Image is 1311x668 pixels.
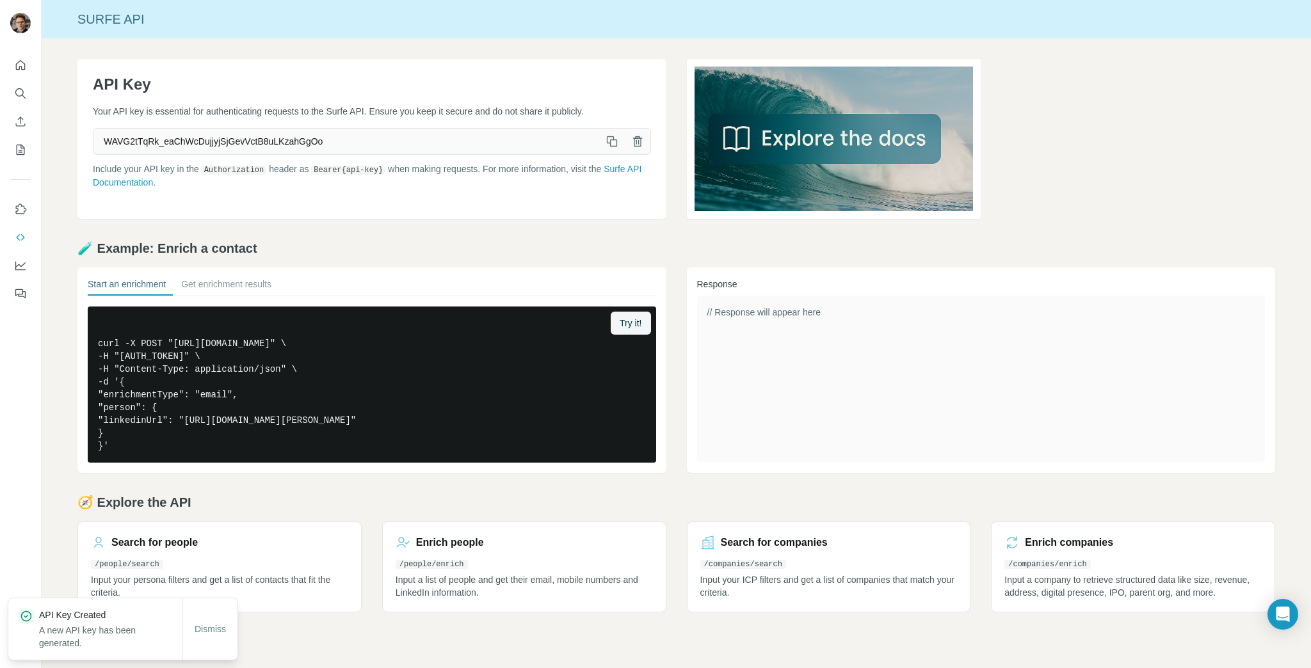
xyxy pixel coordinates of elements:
h3: Search for companies [721,535,828,550]
p: Input a company to retrieve structured data like size, revenue, address, digital presence, IPO, p... [1004,573,1262,599]
code: /people/search [91,560,163,569]
span: Dismiss [195,623,226,635]
h3: Enrich people [416,535,484,550]
button: Enrich CSV [10,110,31,133]
button: Dismiss [186,617,235,640]
code: /companies/search [700,560,786,569]
p: A new API key has been generated. [39,624,182,649]
span: // Response will appear here [707,307,821,317]
a: Enrich people/people/enrichInput a list of people and get their email, mobile numbers and LinkedI... [382,521,666,612]
button: My lists [10,138,31,161]
a: Enrich companies/companies/enrichInput a company to retrieve structured data like size, revenue, ... [991,521,1275,612]
p: Input your ICP filters and get a list of companies that match your criteria. [700,573,958,599]
button: Dashboard [10,254,31,277]
button: Start an enrichment [88,278,166,296]
a: Search for companies/companies/searchInput your ICP filters and get a list of companies that matc... [687,521,971,612]
p: Include your API key in the header as when making requests. For more information, visit the . [93,163,651,189]
button: Use Surfe API [10,226,31,249]
span: Try it! [620,317,641,330]
button: Try it! [611,312,650,335]
pre: curl -X POST "[URL][DOMAIN_NAME]" \ -H "[AUTH_TOKEN]" \ -H "Content-Type: application/json" \ -d ... [88,306,656,463]
p: Input a list of people and get their email, mobile numbers and LinkedIn information. [396,573,653,599]
div: Open Intercom Messenger [1267,599,1298,630]
span: WAVG2tTqRk_eaChWcDujjyjSjGevVctB8uLKzahGgOo [93,130,599,153]
p: Input your persona filters and get a list of contacts that fit the criteria. [91,573,348,599]
a: Search for people/people/searchInput your persona filters and get a list of contacts that fit the... [77,521,362,612]
code: /companies/enrich [1004,560,1090,569]
code: Authorization [202,166,267,175]
button: Use Surfe on LinkedIn [10,198,31,221]
button: Quick start [10,54,31,77]
p: Your API key is essential for authenticating requests to the Surfe API. Ensure you keep it secure... [93,105,651,118]
button: Search [10,82,31,105]
div: Surfe API [42,10,1311,28]
h3: Search for people [111,535,198,550]
p: API Key Created [39,608,182,621]
h2: 🧭 Explore the API [77,493,1275,511]
h3: Response [697,278,1266,290]
button: Get enrichment results [181,278,271,296]
code: /people/enrich [396,560,468,569]
img: Avatar [10,13,31,33]
code: Bearer {api-key} [311,166,385,175]
h1: API Key [93,74,651,95]
h2: 🧪 Example: Enrich a contact [77,239,1275,257]
h3: Enrich companies [1025,535,1113,550]
button: Feedback [10,282,31,305]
